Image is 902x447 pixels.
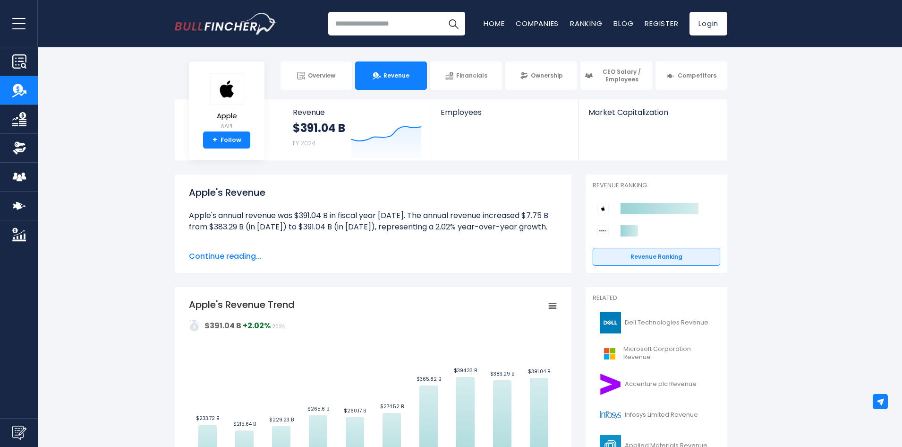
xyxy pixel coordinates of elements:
[598,312,622,333] img: DELL logo
[593,341,720,367] a: Microsoft Corporation Revenue
[307,405,329,412] text: $265.6 B
[213,136,217,144] strong: +
[243,320,271,331] strong: +2.02%
[175,13,276,35] a: Go to homepage
[593,182,720,190] p: Revenue Ranking
[203,131,250,149] a: +Follow
[204,320,241,331] strong: $391.04 B
[579,99,726,133] a: Market Capitalization
[344,407,366,414] text: $260.17 B
[189,244,557,278] li: Apple's quarterly revenue was $94.04 B in the quarter ending [DATE]. The quarterly revenue increa...
[580,61,652,90] a: CEO Salary / Employees
[210,122,243,131] small: AAPL
[598,404,622,426] img: INFY logo
[593,248,720,266] a: Revenue Ranking
[12,141,26,155] img: Ownership
[593,402,720,428] a: Infosys Limited Revenue
[380,403,404,410] text: $274.52 B
[189,185,557,200] h1: Apple's Revenue
[189,298,295,311] tspan: Apple's Revenue Trend
[593,310,720,336] a: Dell Technologies Revenue
[484,18,504,28] a: Home
[598,374,622,395] img: ACN logo
[596,68,648,83] span: CEO Salary / Employees
[272,323,285,330] span: 2024
[441,108,569,117] span: Employees
[196,415,219,422] text: $233.72 B
[613,18,633,28] a: Blog
[189,320,200,331] img: addasd
[293,139,315,147] small: FY 2024
[678,72,716,79] span: Competitors
[308,72,335,79] span: Overview
[210,73,244,132] a: Apple AAPL
[689,12,727,35] a: Login
[189,251,557,262] span: Continue reading...
[293,121,345,135] strong: $391.04 B
[593,371,720,397] a: Accenture plc Revenue
[431,99,578,133] a: Employees
[570,18,602,28] a: Ranking
[269,416,294,423] text: $229.23 B
[593,294,720,302] p: Related
[490,370,514,377] text: $383.29 B
[189,210,557,233] li: Apple's annual revenue was $391.04 B in fiscal year [DATE]. The annual revenue increased $7.75 B ...
[528,368,550,375] text: $391.04 B
[281,61,352,90] a: Overview
[645,18,678,28] a: Register
[233,421,256,428] text: $215.64 B
[293,108,422,117] span: Revenue
[442,12,465,35] button: Search
[531,72,563,79] span: Ownership
[505,61,577,90] a: Ownership
[210,112,243,120] span: Apple
[283,99,431,160] a: Revenue $391.04 B FY 2024
[383,72,409,79] span: Revenue
[516,18,559,28] a: Companies
[355,61,427,90] a: Revenue
[597,225,609,237] img: Sony Group Corporation competitors logo
[597,203,609,214] img: Apple competitors logo
[598,343,621,364] img: MSFT logo
[456,72,487,79] span: Financials
[588,108,717,117] span: Market Capitalization
[655,61,727,90] a: Competitors
[175,13,277,35] img: Bullfincher logo
[417,376,441,383] text: $365.82 B
[454,367,477,374] text: $394.33 B
[430,61,502,90] a: Financials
